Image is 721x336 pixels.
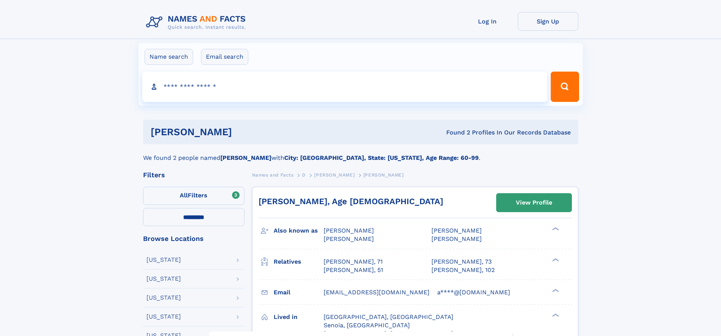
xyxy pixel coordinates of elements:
[324,313,453,320] span: [GEOGRAPHIC_DATA], [GEOGRAPHIC_DATA]
[431,235,482,242] span: [PERSON_NAME]
[324,322,410,329] span: Senoia, [GEOGRAPHIC_DATA]
[274,311,324,323] h3: Lived in
[274,255,324,268] h3: Relatives
[252,170,294,180] a: Names and Facts
[324,266,383,274] a: [PERSON_NAME], 51
[143,12,252,33] img: Logo Names and Facts
[550,313,559,317] div: ❯
[457,12,518,31] a: Log In
[284,154,479,161] b: City: [GEOGRAPHIC_DATA], State: [US_STATE], Age Range: 60-99
[220,154,271,161] b: [PERSON_NAME]
[314,172,355,178] span: [PERSON_NAME]
[550,227,559,231] div: ❯
[431,266,495,274] a: [PERSON_NAME], 102
[431,227,482,234] span: [PERSON_NAME]
[431,258,492,266] a: [PERSON_NAME], 73
[274,224,324,237] h3: Also known as
[550,288,559,293] div: ❯
[324,289,430,296] span: [EMAIL_ADDRESS][DOMAIN_NAME]
[145,49,193,65] label: Name search
[143,187,244,205] label: Filters
[497,194,572,212] a: View Profile
[363,172,404,178] span: [PERSON_NAME]
[259,197,443,206] a: [PERSON_NAME], Age [DEMOGRAPHIC_DATA]
[143,172,244,178] div: Filters
[302,172,306,178] span: D
[324,227,374,234] span: [PERSON_NAME]
[324,258,383,266] a: [PERSON_NAME], 71
[201,49,248,65] label: Email search
[324,235,374,242] span: [PERSON_NAME]
[151,127,339,137] h1: [PERSON_NAME]
[302,170,306,180] a: D
[146,276,181,282] div: [US_STATE]
[518,12,578,31] a: Sign Up
[146,257,181,263] div: [US_STATE]
[180,192,188,199] span: All
[551,72,579,102] button: Search Button
[516,194,552,211] div: View Profile
[550,257,559,262] div: ❯
[274,286,324,299] h3: Email
[314,170,355,180] a: [PERSON_NAME]
[146,295,181,301] div: [US_STATE]
[146,314,181,320] div: [US_STATE]
[143,235,244,242] div: Browse Locations
[143,144,578,163] div: We found 2 people named with .
[339,128,571,137] div: Found 2 Profiles In Our Records Database
[142,72,548,102] input: search input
